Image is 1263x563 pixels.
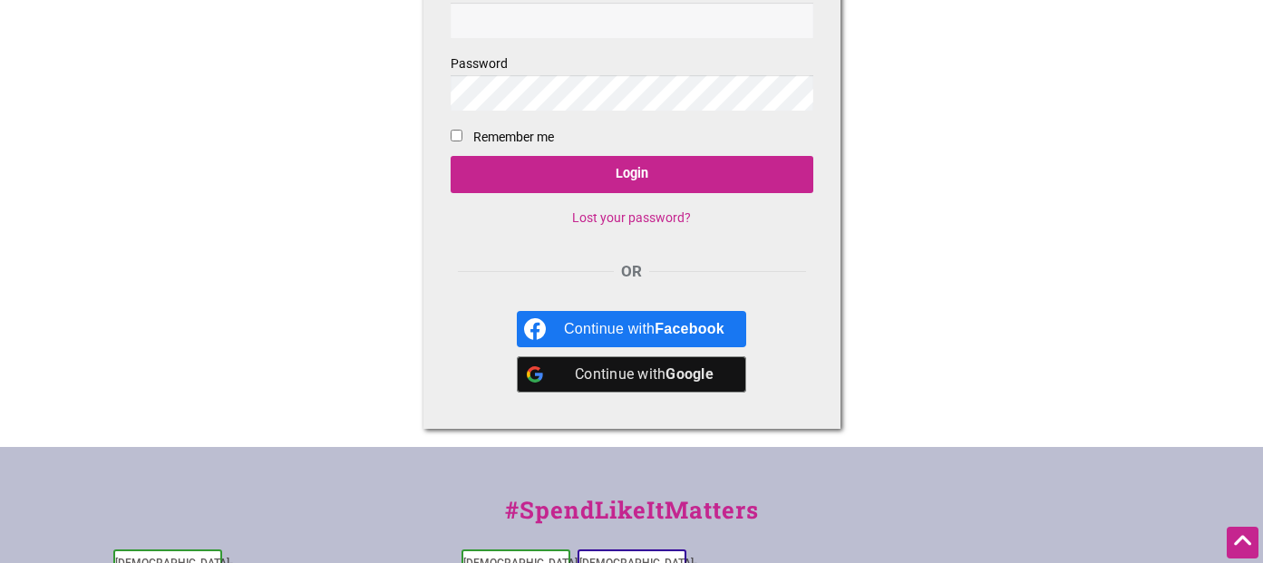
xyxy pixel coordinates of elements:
[451,156,813,193] input: Login
[517,311,746,347] a: Continue with <b>Facebook</b>
[517,356,746,393] a: Continue with <b>Google</b>
[451,260,813,284] div: OR
[473,126,554,149] label: Remember me
[666,365,714,383] b: Google
[451,75,813,111] input: Password
[451,3,813,38] input: Username
[1227,527,1258,558] div: Scroll Back to Top
[564,311,724,347] div: Continue with
[451,53,813,111] label: Password
[572,210,691,225] a: Lost your password?
[564,356,724,393] div: Continue with
[655,321,724,336] b: Facebook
